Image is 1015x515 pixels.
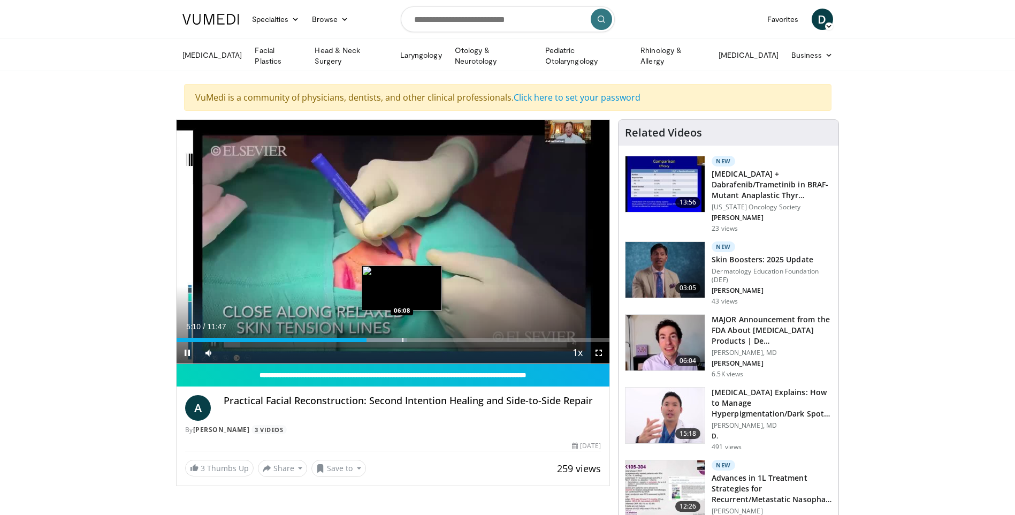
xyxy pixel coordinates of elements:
img: b8d0b268-5ea7-42fe-a1b9-7495ab263df8.150x105_q85_crop-smart_upscale.jpg [625,315,705,370]
a: Laryngology [394,44,448,66]
span: 11:47 [207,322,226,331]
img: ac96c57d-e06d-4717-9298-f980d02d5bc0.150x105_q85_crop-smart_upscale.jpg [625,156,705,212]
button: Fullscreen [588,342,609,363]
div: By [185,425,601,435]
p: [PERSON_NAME], MD [712,349,832,357]
button: Playback Rate [567,342,588,363]
p: [PERSON_NAME] [712,286,832,295]
p: [PERSON_NAME] [712,214,832,222]
p: New [712,460,735,471]
a: Business [785,44,840,66]
p: New [712,241,735,252]
h3: MAJOR Announcement from the FDA About [MEDICAL_DATA] Products | De… [712,314,832,346]
a: Favorites [761,9,805,30]
a: 3 Thumbs Up [185,460,254,476]
span: 259 views [557,462,601,475]
p: [US_STATE] Oncology Society [712,203,832,211]
h3: [MEDICAL_DATA] + Dabrafenib/Trametinib in BRAF-Mutant Anaplastic Thyr… [712,169,832,201]
button: Mute [198,342,219,363]
button: Pause [177,342,198,363]
p: 491 views [712,443,742,451]
p: D. [712,432,832,441]
a: D [812,9,833,30]
h4: Practical Facial Reconstruction: Second Intention Healing and Side-to-Side Repair [224,395,601,407]
p: Dermatology Education Foundation (DEF) [712,267,832,284]
h3: Advances in 1L Treatment Strategies for Recurrent/Metastatic Nasopha… [712,473,832,505]
span: / [203,322,205,331]
h4: Related Videos [625,126,702,139]
span: 12:26 [675,501,701,512]
a: 03:05 New Skin Boosters: 2025 Update Dermatology Education Foundation (DEF) [PERSON_NAME] 43 views [625,241,832,306]
p: [PERSON_NAME] [712,359,832,368]
a: Pediatric Otolaryngology [539,45,634,66]
img: e1503c37-a13a-4aad-9ea8-1e9b5ff728e6.150x105_q85_crop-smart_upscale.jpg [625,388,705,443]
span: 13:56 [675,197,701,208]
a: Click here to set your password [514,92,640,103]
button: Share [258,460,308,477]
video-js: Video Player [177,120,610,364]
a: Specialties [246,9,306,30]
div: Progress Bar [177,338,610,342]
a: 06:04 MAJOR Announcement from the FDA About [MEDICAL_DATA] Products | De… [PERSON_NAME], MD [PERS... [625,314,832,378]
p: [PERSON_NAME], MD [712,421,832,430]
a: 3 Videos [251,425,287,434]
span: 03:05 [675,283,701,293]
h3: Skin Boosters: 2025 Update [712,254,832,265]
img: VuMedi Logo [182,14,239,25]
a: [MEDICAL_DATA] [712,44,785,66]
span: 3 [201,463,205,473]
a: Rhinology & Allergy [634,45,712,66]
a: [MEDICAL_DATA] [176,44,249,66]
a: 13:56 New [MEDICAL_DATA] + Dabrafenib/Trametinib in BRAF-Mutant Anaplastic Thyr… [US_STATE] Oncol... [625,156,832,233]
a: [PERSON_NAME] [193,425,250,434]
button: Save to [311,460,366,477]
a: 15:18 [MEDICAL_DATA] Explains: How to Manage Hyperpigmentation/Dark Spots o… [PERSON_NAME], MD D.... [625,387,832,451]
span: 15:18 [675,428,701,439]
a: A [185,395,211,421]
p: 43 views [712,297,738,306]
a: Browse [306,9,355,30]
p: 6.5K views [712,370,743,378]
a: Head & Neck Surgery [308,45,393,66]
img: 5d8405b0-0c3f-45ed-8b2f-ed15b0244802.150x105_q85_crop-smart_upscale.jpg [625,242,705,298]
span: 06:04 [675,355,701,366]
p: 23 views [712,224,738,233]
p: New [712,156,735,166]
h3: [MEDICAL_DATA] Explains: How to Manage Hyperpigmentation/Dark Spots o… [712,387,832,419]
a: Facial Plastics [248,45,308,66]
a: Otology & Neurotology [448,45,539,66]
img: image.jpeg [362,266,442,310]
input: Search topics, interventions [401,6,615,32]
span: 5:10 [186,322,201,331]
div: VuMedi is a community of physicians, dentists, and other clinical professionals. [184,84,831,111]
div: [DATE] [572,441,601,451]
